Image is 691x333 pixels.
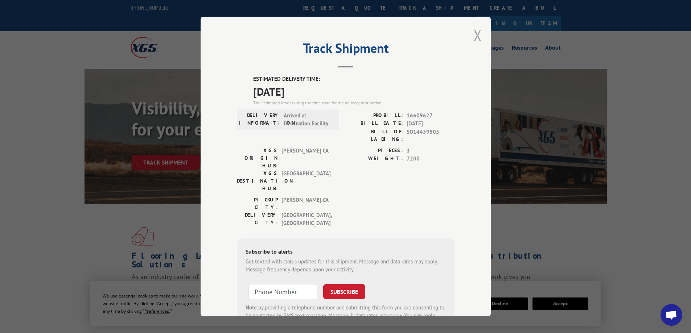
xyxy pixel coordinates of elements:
[346,128,403,143] label: BILL OF LADING:
[407,128,455,143] span: SO14459805
[239,112,280,128] label: DELIVERY INFORMATION:
[407,120,455,128] span: [DATE]
[281,170,330,192] span: [GEOGRAPHIC_DATA]
[246,304,258,311] strong: Note:
[281,196,330,211] span: [PERSON_NAME] , CA
[237,211,278,228] label: DELIVERY CITY:
[346,112,403,120] label: PROBILL:
[407,112,455,120] span: 16609627
[661,304,682,326] div: Open chat
[237,170,278,192] label: XGS DESTINATION HUB:
[346,155,403,163] label: WEIGHT:
[346,147,403,155] label: PIECES:
[248,284,317,299] input: Phone Number
[253,83,455,100] span: [DATE]
[237,196,278,211] label: PICKUP CITY:
[474,26,482,45] button: Close modal
[407,147,455,155] span: 3
[346,120,403,128] label: BILL DATE:
[237,147,278,170] label: XGS ORIGIN HUB:
[284,112,333,128] span: Arrived at Destination Facility
[246,247,446,258] div: Subscribe to alerts
[281,211,330,228] span: [GEOGRAPHIC_DATA] , [GEOGRAPHIC_DATA]
[281,147,330,170] span: [PERSON_NAME] CA
[323,284,365,299] button: SUBSCRIBE
[253,100,455,106] div: The estimated time is using the time zone for the delivery destination.
[246,258,446,274] div: Get texted with status updates for this shipment. Message and data rates may apply. Message frequ...
[237,43,455,57] h2: Track Shipment
[246,304,446,328] div: by providing a telephone number and submitting this form you are consenting to be contacted by SM...
[407,155,455,163] span: 7200
[253,75,455,83] label: ESTIMATED DELIVERY TIME:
